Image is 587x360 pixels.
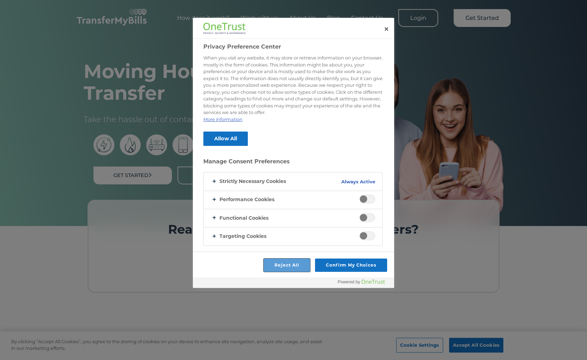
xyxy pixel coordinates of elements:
button: Confirm My Choices [315,259,387,272]
button: Close [379,21,394,37]
h3: Manage Consent Preferences [203,158,383,169]
h2: Privacy Preference Center [203,43,383,51]
div: When you visit any website, it may store or retrieve information on your browser, mostly in the f... [203,55,383,123]
button: Reject All [264,259,310,272]
a: More information about your privacy, opens in a new tab [203,117,243,122]
img: Powered by OneTrust Opens in a new Tab [337,279,385,285]
a: Powered by OneTrust Opens in a new Tab [337,279,391,288]
div: Company Logo [203,21,245,35]
button: Allow All [203,132,248,146]
div: Privacy Preference Center [193,18,394,288]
